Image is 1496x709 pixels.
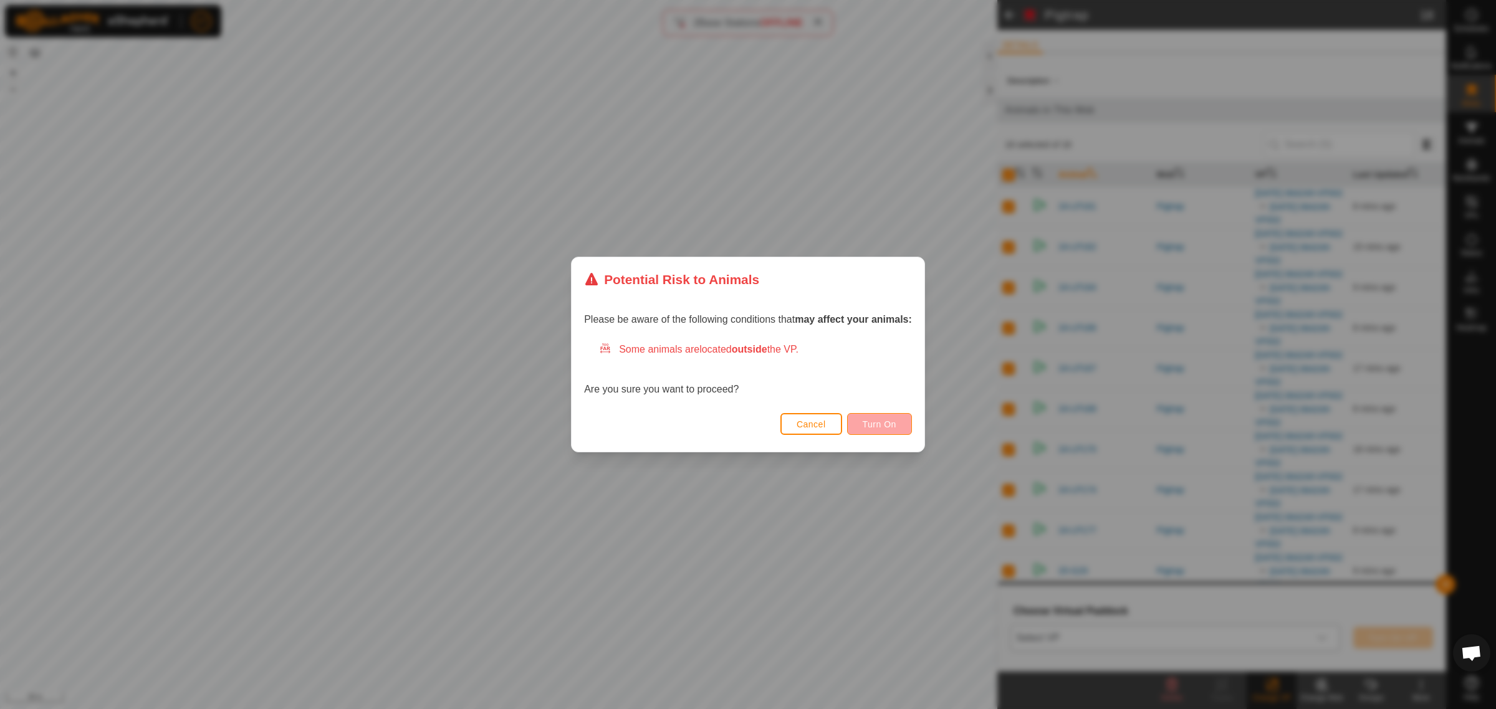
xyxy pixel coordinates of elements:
span: located the VP. [699,344,798,354]
span: Please be aware of the following conditions that [584,314,912,325]
span: Cancel [797,419,826,429]
strong: may affect your animals: [795,314,912,325]
strong: outside [732,344,767,354]
span: Turn On [863,419,896,429]
button: Cancel [780,413,842,435]
div: Some animals are [599,342,912,357]
button: Turn On [847,413,912,435]
div: Potential Risk to Animals [584,270,759,289]
div: Are you sure you want to proceed? [584,342,912,397]
div: Open chat [1453,634,1490,672]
